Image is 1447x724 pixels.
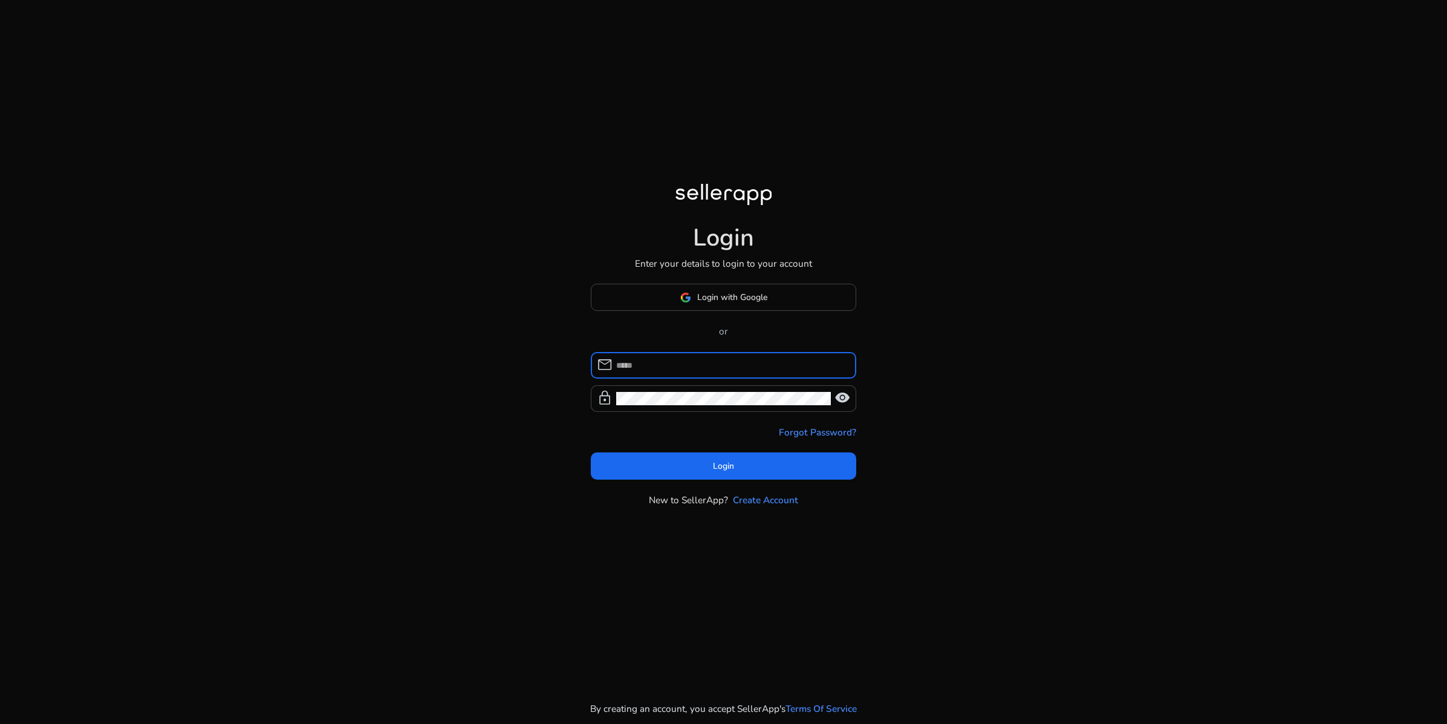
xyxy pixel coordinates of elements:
a: Forgot Password? [779,425,856,439]
h1: Login [693,224,754,253]
span: mail [597,357,613,373]
a: Create Account [733,493,798,507]
span: Login with Google [697,291,767,304]
a: Terms Of Service [785,702,857,716]
button: Login with Google [591,284,857,311]
span: Login [713,460,734,472]
img: google-logo.svg [680,292,691,303]
button: Login [591,452,857,480]
p: Enter your details to login to your account [635,256,812,270]
span: visibility [834,390,850,406]
p: or [591,324,857,338]
p: New to SellerApp? [649,493,728,507]
span: lock [597,390,613,406]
